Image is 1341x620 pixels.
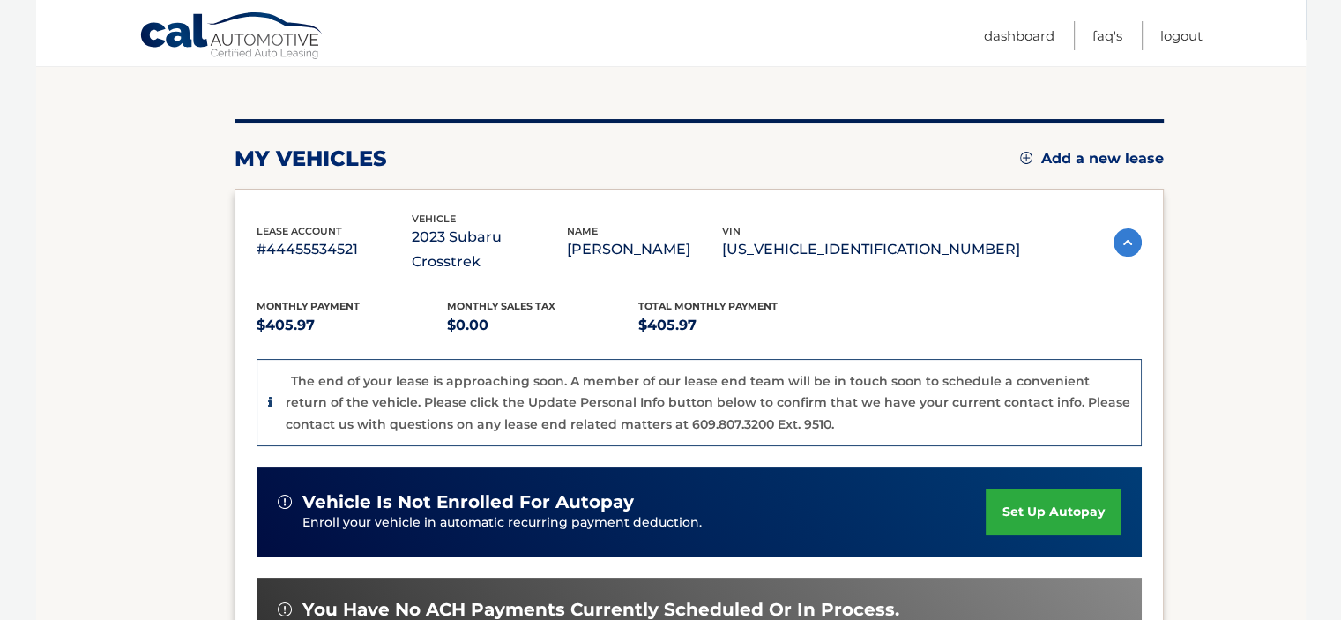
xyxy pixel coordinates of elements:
[278,602,292,616] img: alert-white.svg
[638,313,830,338] p: $405.97
[412,225,567,274] p: 2023 Subaru Crosstrek
[722,237,1020,262] p: [US_VEHICLE_IDENTIFICATION_NUMBER]
[1020,152,1032,164] img: add.svg
[1020,150,1164,168] a: Add a new lease
[567,225,598,237] span: name
[412,213,456,225] span: vehicle
[257,300,360,312] span: Monthly Payment
[286,373,1130,432] p: The end of your lease is approaching soon. A member of our lease end team will be in touch soon t...
[302,491,634,513] span: vehicle is not enrolled for autopay
[986,489,1120,535] a: set up autopay
[278,495,292,509] img: alert-white.svg
[722,225,741,237] span: vin
[1092,21,1122,50] a: FAQ's
[257,237,412,262] p: #44455534521
[1114,228,1142,257] img: accordion-active.svg
[235,146,387,172] h2: my vehicles
[257,225,342,237] span: lease account
[447,300,555,312] span: Monthly sales Tax
[1160,21,1203,50] a: Logout
[567,237,722,262] p: [PERSON_NAME]
[257,313,448,338] p: $405.97
[139,11,324,63] a: Cal Automotive
[638,300,778,312] span: Total Monthly Payment
[302,513,987,533] p: Enroll your vehicle in automatic recurring payment deduction.
[984,21,1054,50] a: Dashboard
[447,313,638,338] p: $0.00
